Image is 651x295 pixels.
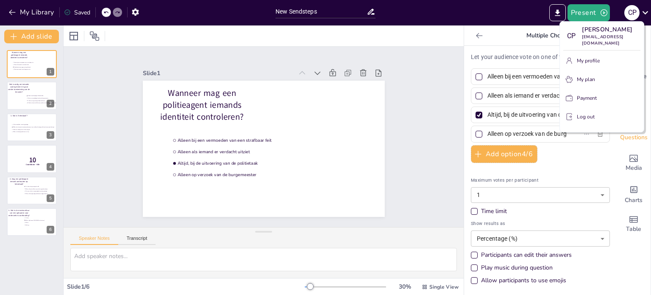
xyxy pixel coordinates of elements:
button: My profile [563,54,640,67]
button: Payment [563,91,640,105]
p: Log out [577,113,595,121]
p: [PERSON_NAME] [582,25,640,34]
p: My profile [577,57,600,65]
div: C P [563,28,579,44]
p: My plan [577,76,595,83]
p: Payment [577,94,597,102]
p: [EMAIL_ADDRESS][DOMAIN_NAME] [582,34,640,47]
button: Log out [563,110,640,124]
button: My plan [563,73,640,86]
